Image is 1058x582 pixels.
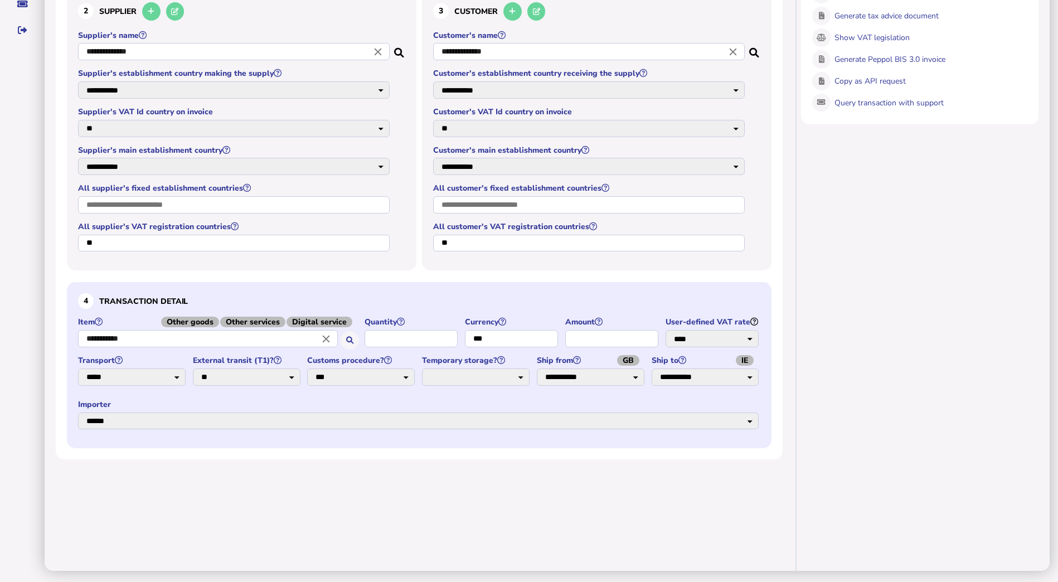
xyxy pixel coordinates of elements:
label: All supplier's fixed establishment countries [78,183,391,193]
label: Customs procedure? [307,355,416,366]
label: Customer's VAT Id country on invoice [433,106,746,117]
button: Add a new supplier to the database [142,2,161,21]
span: IE [736,355,754,366]
label: Customer's name [433,30,746,41]
button: Add a new customer to the database [503,2,522,21]
i: Close [320,333,332,345]
label: Item [78,317,359,327]
span: Other services [220,317,285,327]
label: Currency [465,317,560,327]
label: Supplier's establishment country making the supply [78,68,391,79]
label: Importer [78,399,760,410]
label: Supplier's main establishment country [78,145,391,156]
span: Other goods [161,317,219,327]
section: Define the item, and answer additional questions [67,282,771,448]
h3: Customer [433,1,760,22]
i: Close [372,46,384,58]
label: Temporary storage? [422,355,531,366]
label: Ship from [537,355,646,366]
label: All customer's VAT registration countries [433,221,746,232]
label: All supplier's VAT registration countries [78,221,391,232]
div: 3 [433,3,449,19]
button: Sign out [11,18,34,42]
label: All customer's fixed establishment countries [433,183,746,193]
i: Search for a dummy customer [749,45,760,54]
label: Customer's establishment country receiving the supply [433,68,746,79]
i: Search for a dummy seller [394,45,405,54]
div: 4 [78,293,94,309]
label: Amount [565,317,660,327]
label: Transport [78,355,187,366]
label: Quantity [365,317,459,327]
button: Edit selected supplier in the database [166,2,185,21]
label: User-defined VAT rate [666,317,760,327]
i: Close [727,46,739,58]
label: External transit (T1)? [193,355,302,366]
label: Ship to [652,355,761,366]
div: 2 [78,3,94,19]
h3: Supplier [78,1,405,22]
button: Search for an item by HS code or use natural language description [341,331,359,350]
h3: Transaction detail [78,293,760,309]
label: Supplier's VAT Id country on invoice [78,106,391,117]
label: Customer's main establishment country [433,145,746,156]
span: Digital service [287,317,352,327]
label: Supplier's name [78,30,391,41]
span: GB [617,355,639,366]
button: Edit selected customer in the database [527,2,546,21]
